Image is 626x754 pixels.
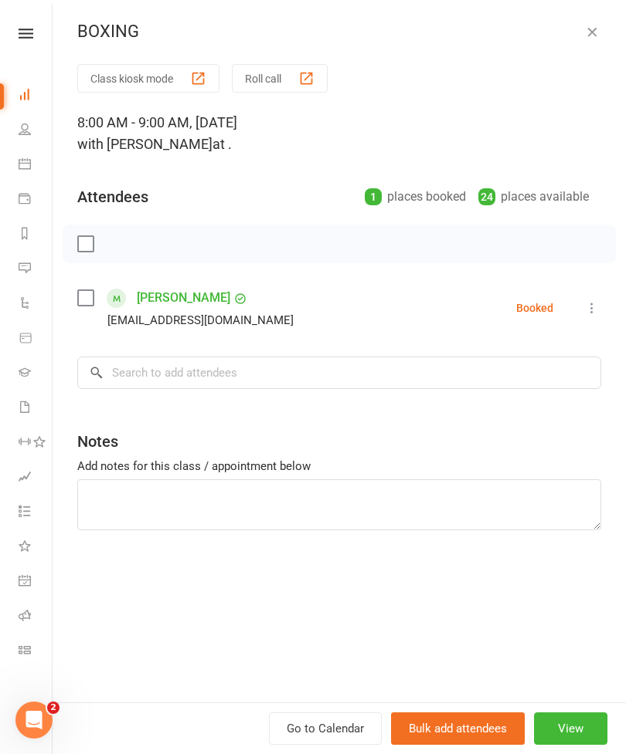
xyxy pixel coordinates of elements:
div: BOXING [53,22,626,42]
button: Bulk add attendees [391,712,525,745]
div: Booked [516,303,553,313]
div: 8:00 AM - 9:00 AM, [DATE] [77,112,601,155]
div: places booked [365,186,466,208]
div: 24 [478,188,495,205]
a: Product Sales [19,322,53,357]
a: People [19,113,53,148]
div: Attendees [77,186,148,208]
a: What's New [19,530,53,565]
span: with [PERSON_NAME] [77,136,213,152]
div: Notes [77,431,118,452]
div: [EMAIL_ADDRESS][DOMAIN_NAME] [107,310,294,330]
a: Assessments [19,461,53,495]
span: at . [213,136,232,152]
a: Dashboard [19,79,53,113]
a: [PERSON_NAME] [137,286,230,310]
span: 2 [47,702,60,714]
button: Class kiosk mode [77,64,219,93]
input: Search to add attendees [77,357,601,389]
a: General attendance kiosk mode [19,565,53,600]
a: Class kiosk mode [19,634,53,669]
div: 1 [365,188,382,205]
button: View [534,712,607,745]
div: places available [478,186,589,208]
div: Add notes for this class / appointment below [77,457,601,475]
a: Calendar [19,148,53,183]
iframe: Intercom live chat [15,702,53,739]
a: Roll call kiosk mode [19,600,53,634]
a: Payments [19,183,53,218]
a: Reports [19,218,53,252]
a: Go to Calendar [269,712,382,745]
button: Roll call [232,64,328,93]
